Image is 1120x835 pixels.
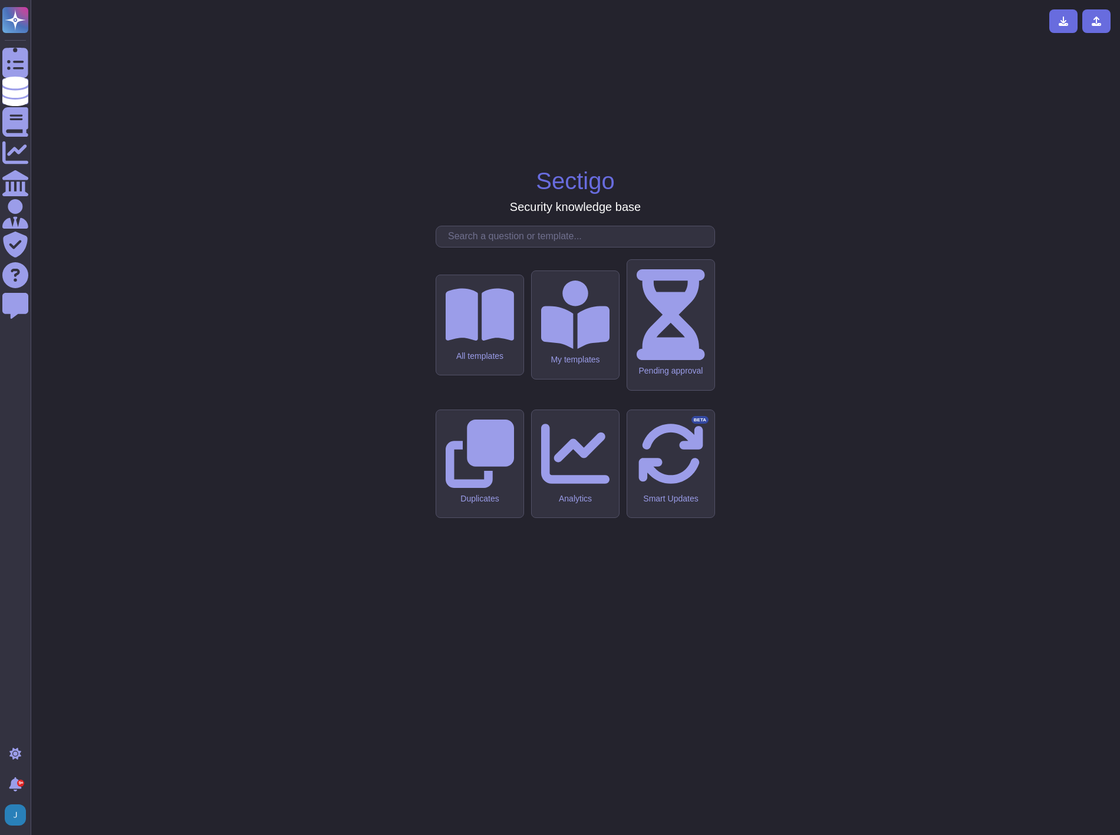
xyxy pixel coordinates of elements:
div: Smart Updates [637,494,705,504]
button: user [2,802,34,828]
div: Duplicates [446,494,514,504]
h3: Security knowledge base [510,200,641,214]
div: Analytics [541,494,610,504]
div: All templates [446,351,514,361]
div: BETA [691,416,709,424]
div: My templates [541,355,610,365]
input: Search a question or template... [442,226,714,247]
img: user [5,804,26,826]
h1: Sectigo [536,167,614,195]
div: Pending approval [637,366,705,376]
div: 9+ [17,780,24,787]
